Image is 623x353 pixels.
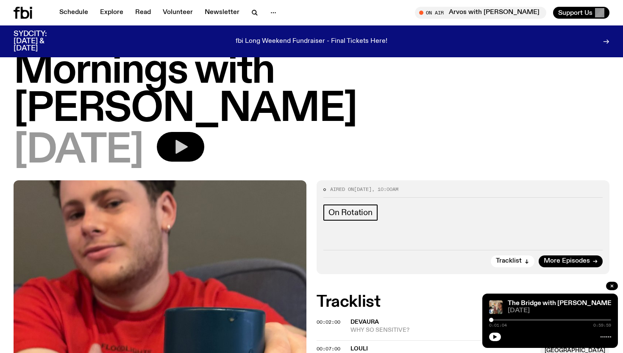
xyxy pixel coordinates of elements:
[372,186,398,193] span: , 10:00am
[14,52,609,129] h1: Mornings with [PERSON_NAME]
[544,258,590,264] span: More Episodes
[236,38,387,45] p: fbi Long Weekend Fundraiser - Final Tickets Here!
[330,186,354,193] span: Aired on
[508,308,611,314] span: [DATE]
[415,7,546,19] button: On AirArvos with [PERSON_NAME]
[317,294,609,310] h2: Tracklist
[317,347,340,351] button: 00:07:00
[14,132,143,170] span: [DATE]
[95,7,128,19] a: Explore
[508,300,614,307] a: The Bridge with [PERSON_NAME]
[323,205,378,221] a: On Rotation
[328,208,373,217] span: On Rotation
[558,9,592,17] span: Support Us
[14,31,68,52] h3: SYDCITY: [DATE] & [DATE]
[350,346,368,352] span: louli
[350,326,535,334] span: WHY SO SENSITIVE?
[317,319,340,325] span: 00:02:00
[489,323,507,328] span: 0:01:04
[200,7,245,19] a: Newsletter
[539,255,603,267] a: More Episodes
[54,7,93,19] a: Schedule
[593,323,611,328] span: 0:59:59
[496,258,522,264] span: Tracklist
[317,320,340,325] button: 00:02:00
[350,319,379,325] span: DEVAURA
[158,7,198,19] a: Volunteer
[317,345,340,352] span: 00:07:00
[491,255,534,267] button: Tracklist
[130,7,156,19] a: Read
[553,7,609,19] button: Support Us
[354,186,372,193] span: [DATE]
